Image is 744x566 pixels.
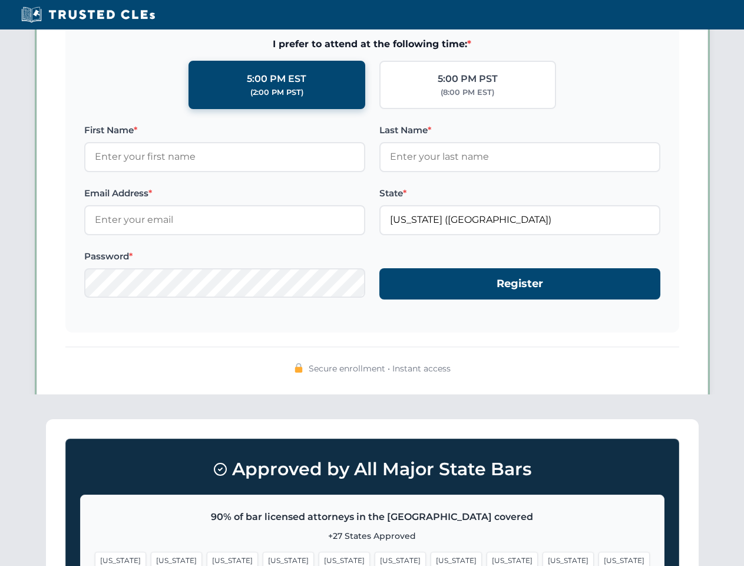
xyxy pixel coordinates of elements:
[80,453,664,485] h3: Approved by All Major State Bars
[95,529,650,542] p: +27 States Approved
[84,37,660,52] span: I prefer to attend at the following time:
[379,123,660,137] label: Last Name
[379,205,660,235] input: Florida (FL)
[379,186,660,200] label: State
[84,123,365,137] label: First Name
[84,205,365,235] input: Enter your email
[441,87,494,98] div: (8:00 PM EST)
[84,142,365,172] input: Enter your first name
[250,87,303,98] div: (2:00 PM PST)
[95,509,650,525] p: 90% of bar licensed attorneys in the [GEOGRAPHIC_DATA] covered
[379,142,660,172] input: Enter your last name
[309,362,451,375] span: Secure enrollment • Instant access
[438,71,498,87] div: 5:00 PM PST
[247,71,306,87] div: 5:00 PM EST
[18,6,158,24] img: Trusted CLEs
[379,268,660,300] button: Register
[84,186,365,200] label: Email Address
[84,249,365,264] label: Password
[294,363,303,373] img: 🔒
